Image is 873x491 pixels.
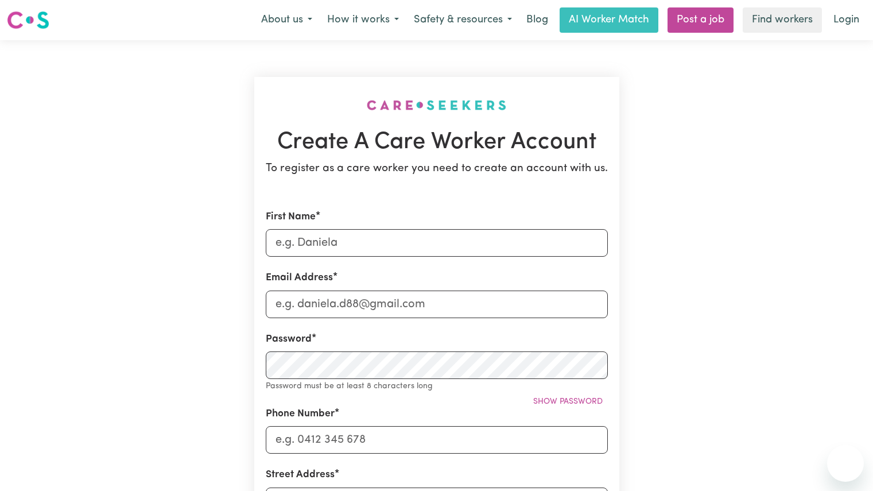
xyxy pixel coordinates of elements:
[266,229,608,257] input: e.g. Daniela
[266,161,608,177] p: To register as a care worker you need to create an account with us.
[7,10,49,30] img: Careseekers logo
[668,7,734,33] a: Post a job
[528,393,608,411] button: Show password
[266,270,333,285] label: Email Address
[7,7,49,33] a: Careseekers logo
[266,210,316,225] label: First Name
[560,7,658,33] a: AI Worker Match
[827,445,864,482] iframe: Button to launch messaging window
[827,7,866,33] a: Login
[266,382,433,391] small: Password must be at least 8 characters long
[254,8,320,32] button: About us
[320,8,406,32] button: How it works
[406,8,519,32] button: Safety & resources
[266,467,335,482] label: Street Address
[743,7,822,33] a: Find workers
[266,332,312,347] label: Password
[266,129,608,156] h1: Create A Care Worker Account
[266,426,608,454] input: e.g. 0412 345 678
[266,291,608,318] input: e.g. daniela.d88@gmail.com
[533,397,603,406] span: Show password
[519,7,555,33] a: Blog
[266,407,335,422] label: Phone Number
